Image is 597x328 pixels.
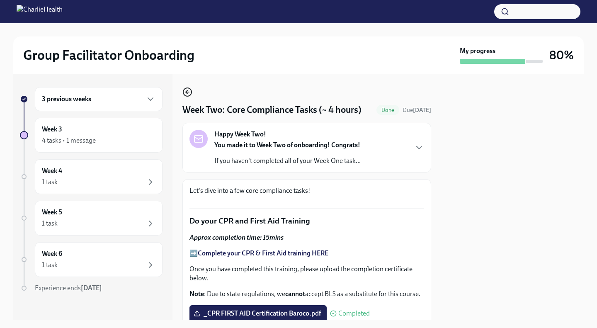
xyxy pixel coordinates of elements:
[20,159,163,194] a: Week 41 task
[214,130,266,139] strong: Happy Week Two!
[376,107,399,113] span: Done
[214,141,360,149] strong: You made it to Week Two of onboarding! Congrats!
[23,47,194,63] h2: Group Facilitator Onboarding
[403,106,431,114] span: September 29th, 2025 10:00
[20,242,163,277] a: Week 61 task
[214,156,361,165] p: If you haven't completed all of your Week One task...
[42,95,91,104] h6: 3 previous weeks
[42,249,62,258] h6: Week 6
[42,166,62,175] h6: Week 4
[195,309,321,318] span: _CPR FIRST AID Certification Baroco.pdf
[42,177,58,187] div: 1 task
[42,208,62,217] h6: Week 5
[189,186,424,195] p: Let's dive into a few core compliance tasks!
[42,136,96,145] div: 4 tasks • 1 message
[403,107,431,114] span: Due
[42,219,58,228] div: 1 task
[198,249,328,257] a: Complete your CPR & First Aid training HERE
[81,284,102,292] strong: [DATE]
[460,46,495,56] strong: My progress
[189,290,204,298] strong: Note
[549,48,574,63] h3: 80%
[42,260,58,270] div: 1 task
[182,104,362,116] h4: Week Two: Core Compliance Tasks (~ 4 hours)
[189,233,284,241] strong: Approx completion time: 15mins
[20,201,163,236] a: Week 51 task
[35,284,102,292] span: Experience ends
[20,118,163,153] a: Week 34 tasks • 1 message
[42,125,62,134] h6: Week 3
[189,216,424,226] p: Do your CPR and First Aid Training
[413,107,431,114] strong: [DATE]
[35,87,163,111] div: 3 previous weeks
[189,249,424,258] p: ➡️
[189,265,424,283] p: Once you have completed this training, please upload the completion certificate below.
[285,290,305,298] strong: cannot
[189,305,327,322] label: _CPR FIRST AID Certification Baroco.pdf
[17,5,63,18] img: CharlieHealth
[189,289,424,299] p: : Due to state regulations, we accept BLS as a substitute for this course.
[338,310,370,317] span: Completed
